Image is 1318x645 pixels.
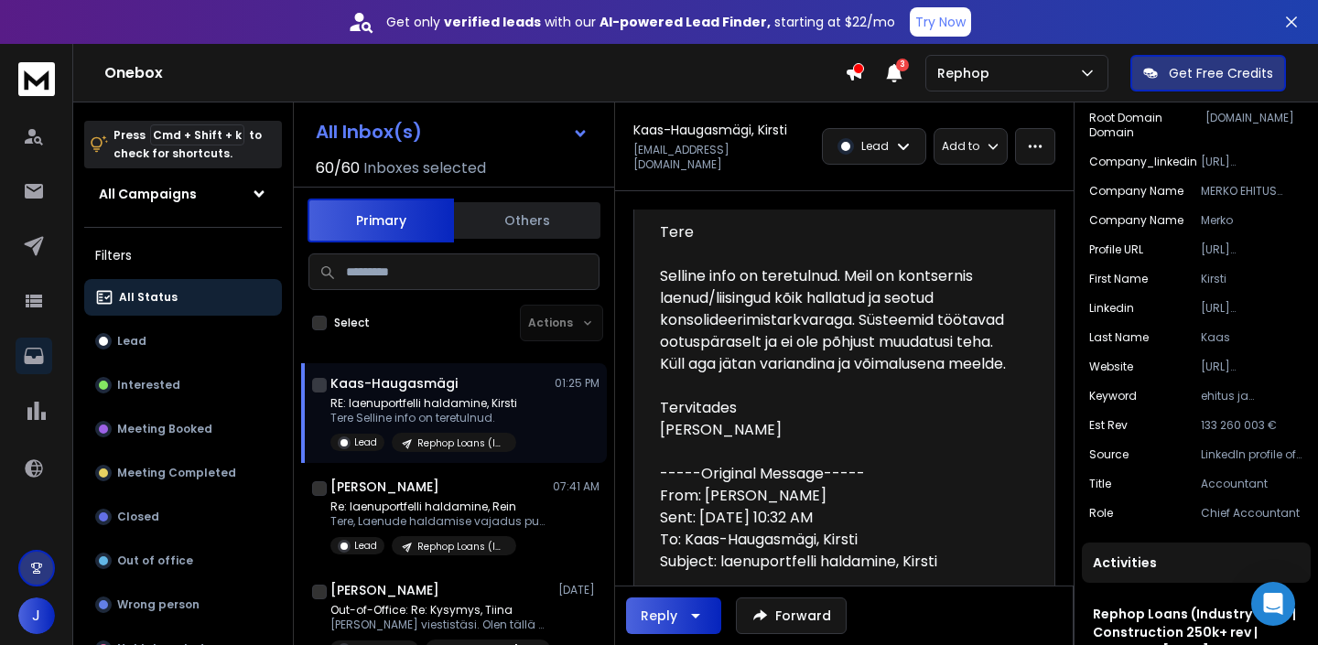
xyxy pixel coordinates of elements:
[1089,301,1134,316] p: linkedin
[1201,330,1303,345] p: Kaas
[119,290,178,305] p: All Status
[1089,242,1143,257] p: Profile URL
[454,200,600,241] button: Others
[1201,506,1303,521] p: Chief Accountant
[330,581,439,599] h1: [PERSON_NAME]
[117,554,193,568] p: Out of office
[1169,64,1273,82] p: Get Free Credits
[942,139,979,154] p: Add to
[301,113,603,150] button: All Inbox(s)
[1201,184,1303,199] p: MERKO EHITUS EESTI AS
[117,597,200,612] p: Wrong person
[334,316,370,330] label: Select
[330,478,439,496] h1: [PERSON_NAME]
[417,540,505,554] p: Rephop Loans (Industry test) | Construction 250k+ rev | 1contact | [DATE]
[113,126,262,163] p: Press to check for shortcuts.
[308,199,454,242] button: Primary
[633,121,787,139] h1: Kaas-Haugasmägi, Kirsti
[1201,272,1303,286] p: Kirsti
[117,378,180,392] p: Interested
[84,543,282,579] button: Out of office
[117,466,236,480] p: Meeting Completed
[1089,155,1197,169] p: company_linkedin
[117,422,212,436] p: Meeting Booked
[1201,418,1303,433] p: 133 260 003 €
[84,176,282,212] button: All Campaigns
[633,143,811,172] p: [EMAIL_ADDRESS][DOMAIN_NAME]
[84,411,282,447] button: Meeting Booked
[330,603,550,618] p: Out-of-Office: Re: Kysymys, Tiina
[1201,447,1303,462] p: LinkedIn profile of [PERSON_NAME]
[417,436,505,450] p: Rephop Loans (Industry test) | Construction 250k+ rev | 1contact | [DATE]
[84,323,282,360] button: Lead
[1201,301,1303,316] p: [URL][DOMAIN_NAME]
[937,64,997,82] p: Rephop
[600,13,771,31] strong: AI-powered Lead Finder,
[84,455,282,491] button: Meeting Completed
[354,539,377,553] p: Lead
[363,157,486,179] h3: Inboxes selected
[99,185,197,203] h1: All Campaigns
[553,479,600,494] p: 07:41 AM
[1089,477,1111,491] p: title
[1089,184,1183,199] p: Company Name
[1089,360,1133,374] p: website
[18,597,55,634] button: J
[558,583,600,597] p: [DATE]
[444,13,541,31] strong: verified leads
[330,500,550,514] p: Re: laenuportfelli haldamine, Rein
[641,607,677,625] div: Reply
[316,157,360,179] span: 60 / 60
[84,367,282,403] button: Interested
[330,396,517,411] p: RE: laenuportfelli haldamine, Kirsti
[1201,360,1303,374] p: [URL][DOMAIN_NAME]
[1201,477,1303,491] p: Accountant
[1089,272,1148,286] p: First Name
[330,411,517,425] p: Tere Selline info on teretulnud.
[1201,242,1303,257] p: [URL][DOMAIN_NAME]
[84,242,282,268] h3: Filters
[626,597,721,634] button: Reply
[1089,330,1149,345] p: Last Name
[104,62,845,84] h1: Onebox
[1205,111,1303,140] p: [DOMAIN_NAME]
[1089,506,1113,521] p: Role
[555,376,600,391] p: 01:25 PM
[1130,55,1286,91] button: Get Free Credits
[84,499,282,535] button: Closed
[84,586,282,623] button: Wrong person
[354,435,377,449] p: Lead
[1251,582,1295,626] div: Open Intercom Messenger
[1082,543,1311,583] div: Activities
[330,618,550,632] p: [PERSON_NAME] viestistäsi. Olen tällä hetkellä
[1089,389,1137,403] p: Keyword
[896,59,909,71] span: 3
[316,123,422,141] h1: All Inbox(s)
[386,13,895,31] p: Get only with our starting at $22/mo
[861,139,889,154] p: Lead
[117,334,146,349] p: Lead
[330,514,550,529] p: Tere, Laenude haldamise vajadus puudub,
[330,374,458,392] h1: Kaas-Haugasmägi
[117,510,159,524] p: Closed
[1089,111,1205,140] p: Root Domain Domain
[736,597,847,634] button: Forward
[1201,213,1303,228] p: Merko
[915,13,966,31] p: Try Now
[1089,447,1129,462] p: Source
[910,7,971,37] button: Try Now
[1201,155,1303,169] p: [URL][DOMAIN_NAME]
[18,62,55,96] img: logo
[1089,213,1183,228] p: Company Name
[1089,418,1128,433] p: Est Rev
[84,279,282,316] button: All Status
[1201,389,1303,403] p: ehitus ja kinnisvara
[150,124,244,145] span: Cmd + Shift + k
